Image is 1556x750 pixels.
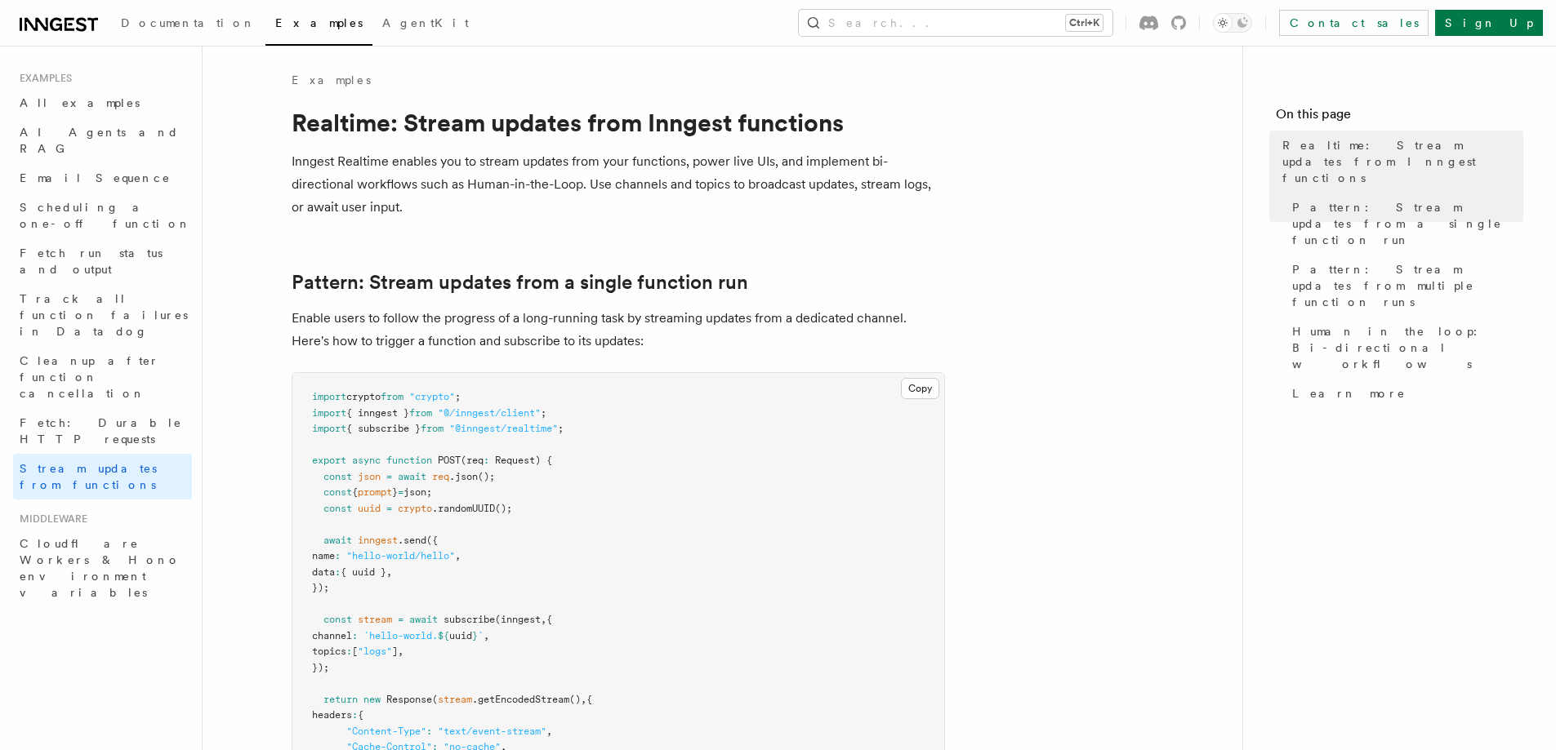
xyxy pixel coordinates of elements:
[13,408,192,454] a: Fetch: Durable HTTP requests
[484,630,489,641] span: ,
[292,72,371,88] a: Examples
[111,5,265,44] a: Documentation
[478,471,495,482] span: ();
[312,646,346,657] span: topics
[335,566,341,578] span: :
[432,503,495,514] span: .randomUUID
[358,535,398,546] span: inngest
[312,550,335,561] span: name
[323,503,352,514] span: const
[13,454,192,499] a: Stream updates from functions
[352,455,381,466] span: async
[275,16,363,29] span: Examples
[312,630,352,641] span: channel
[20,246,163,276] span: Fetch run status and output
[1282,137,1523,186] span: Realtime: Stream updates from Inngest functions
[312,662,329,673] span: });
[121,16,256,29] span: Documentation
[312,423,346,434] span: import
[426,535,438,546] span: ({
[1276,131,1523,193] a: Realtime: Stream updates from Inngest functions
[449,423,558,434] span: "@inngest/realtime"
[13,88,192,118] a: All examples
[398,535,426,546] span: .send
[312,391,346,402] span: import
[586,694,592,705] span: {
[20,462,157,491] span: Stream updates from functions
[358,646,392,657] span: "logs"
[352,630,358,641] span: :
[323,694,358,705] span: return
[901,378,939,399] button: Copy
[432,694,438,705] span: (
[409,391,455,402] span: "crypto"
[455,550,461,561] span: ,
[546,614,552,625] span: {
[438,694,472,705] span: stream
[13,163,192,193] a: Email Sequence
[541,407,546,419] span: ;
[461,455,484,466] span: (req
[323,535,352,546] span: await
[472,694,569,705] span: .getEncodedStream
[438,630,449,641] span: ${
[341,566,386,578] span: { uuid }
[13,238,192,284] a: Fetch run status and output
[13,346,192,408] a: Cleanup after function cancellation
[358,486,392,498] span: prompt
[20,96,140,109] span: All examples
[426,726,432,737] span: :
[13,118,192,163] a: AI Agents and RAG
[312,455,346,466] span: export
[421,423,444,434] span: from
[358,503,381,514] span: uuid
[352,486,358,498] span: {
[346,550,455,561] span: "hello-world/hello"
[569,694,581,705] span: ()
[1286,255,1523,317] a: Pattern: Stream updates from multiple function runs
[398,614,403,625] span: =
[20,537,181,599] span: Cloudflare Workers & Hono environment variables
[381,391,403,402] span: from
[358,614,392,625] span: stream
[292,150,945,219] p: Inngest Realtime enables you to stream updates from your functions, power live UIs, and implement...
[392,486,398,498] span: }
[20,292,188,338] span: Track all function failures in Datadog
[398,486,403,498] span: =
[312,566,335,578] span: data
[449,630,472,641] span: uuid
[20,171,171,184] span: Email Sequence
[478,630,484,641] span: `
[312,582,329,593] span: });
[352,646,358,657] span: [
[292,108,945,137] h1: Realtime: Stream updates from Inngest functions
[472,630,478,641] span: }
[346,726,426,737] span: "Content-Type"
[432,471,449,482] span: req
[392,646,398,657] span: ]
[444,614,495,625] span: subscribe
[20,416,182,446] span: Fetch: Durable HTTP requests
[346,407,409,419] span: { inngest }
[1292,199,1523,248] span: Pattern: Stream updates from a single function run
[265,5,372,46] a: Examples
[312,709,352,721] span: headers
[323,471,352,482] span: const
[13,193,192,238] a: Scheduling a one-off function
[386,694,432,705] span: Response
[20,201,191,230] span: Scheduling a one-off function
[1213,13,1252,33] button: Toggle dark mode
[1286,317,1523,379] a: Human in the loop: Bi-directional workflows
[1276,104,1523,131] h4: On this page
[20,354,159,400] span: Cleanup after function cancellation
[346,391,381,402] span: crypto
[438,407,541,419] span: "@/inngest/client"
[346,423,421,434] span: { subscribe }
[398,646,403,657] span: ,
[1292,323,1523,372] span: Human in the loop: Bi-directional workflows
[1292,261,1523,310] span: Pattern: Stream updates from multiple function runs
[292,307,945,353] p: Enable users to follow the progress of a long-running task by streaming updates from a dedicated ...
[1066,15,1103,31] kbd: Ctrl+K
[581,694,586,705] span: ,
[495,503,512,514] span: ();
